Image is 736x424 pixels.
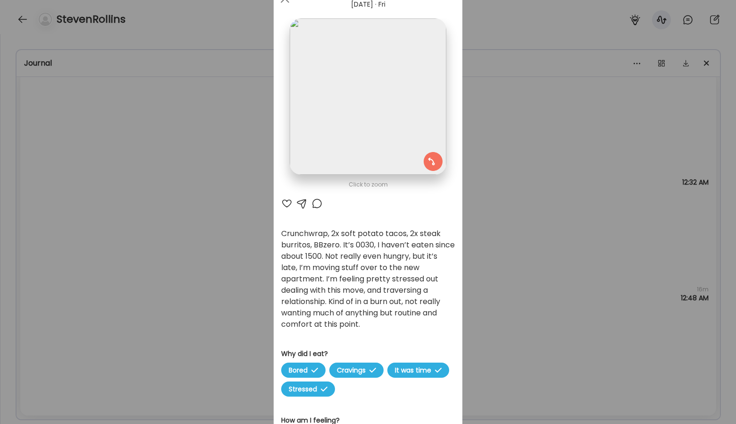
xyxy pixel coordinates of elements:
[281,363,326,378] span: Bored
[281,228,455,330] div: Crunchwrap, 2x soft potato tacos, 2x steak burritos, BBzero. It’s 0030, I haven’t eaten since abo...
[281,179,455,190] div: Click to zoom
[387,363,449,378] span: It was time
[281,349,455,359] h3: Why did I eat?
[274,0,462,8] div: [DATE] · Fri
[329,363,384,378] span: Cravings
[281,382,335,397] span: Stressed
[290,18,446,175] img: images%2FJmC2saINUtRpa0eLTJBIZGNZL573%2F1IOc9UgPEwJuVA3zd3FO%2FNzQ6MrTyuXYyA6dxOBrq_1080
